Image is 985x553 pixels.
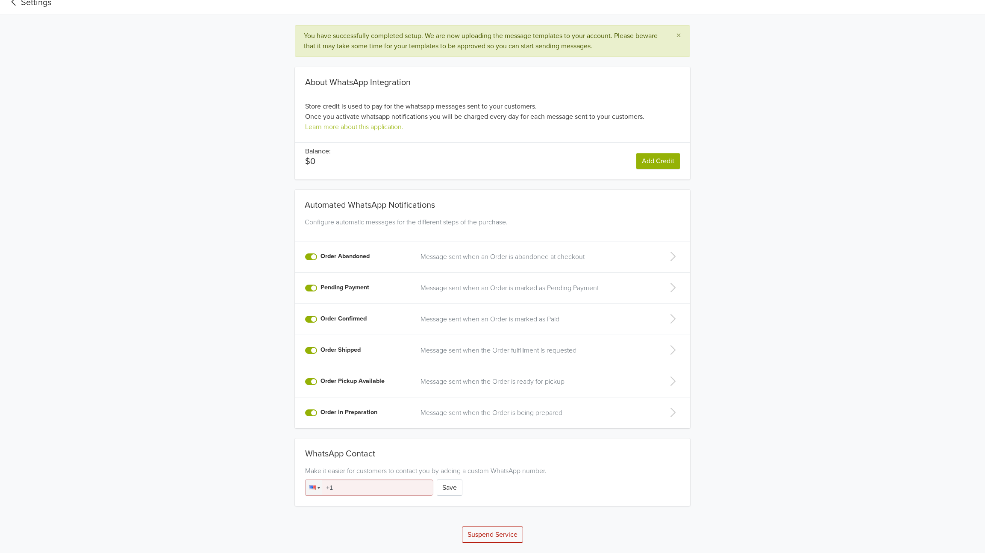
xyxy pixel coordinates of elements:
[304,31,662,51] div: You have successfully completed setup. We are now uploading the message templates to your account...
[420,283,650,293] a: Message sent when an Order is marked as Pending Payment
[305,466,680,476] div: Make it easier for customers to contact you by adding a custom WhatsApp number.
[320,345,361,355] label: Order Shipped
[320,252,370,261] label: Order Abandoned
[295,77,690,132] div: Store credit is used to pay for the whatsapp messages sent to your customers. Once you activate w...
[636,153,680,169] a: Add Credit
[320,408,377,417] label: Order in Preparation
[320,314,367,324] label: Order Confirmed
[420,252,650,262] a: Message sent when an Order is abandoned at checkout
[676,29,681,42] span: ×
[305,77,680,88] div: About WhatsApp Integration
[462,527,523,543] button: Suspend Service
[320,283,369,292] label: Pending Payment
[305,123,403,131] a: Learn more about this application.
[420,345,650,356] a: Message sent when the Order fulfillment is requested
[437,479,462,496] button: Save
[301,217,684,238] div: Configure automatic messages for the different steps of the purchase.
[305,156,331,167] p: $0
[320,377,385,386] label: Order Pickup Available
[301,190,684,214] div: Automated WhatsApp Notifications
[420,314,650,324] a: Message sent when an Order is marked as Paid
[420,408,650,418] a: Message sent when the Order is being prepared
[305,449,680,462] div: WhatsApp Contact
[305,479,433,496] input: 1 (702) 123-4567
[306,480,322,495] div: United States: + 1
[305,146,331,156] p: Balance:
[420,377,650,387] a: Message sent when the Order is ready for pickup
